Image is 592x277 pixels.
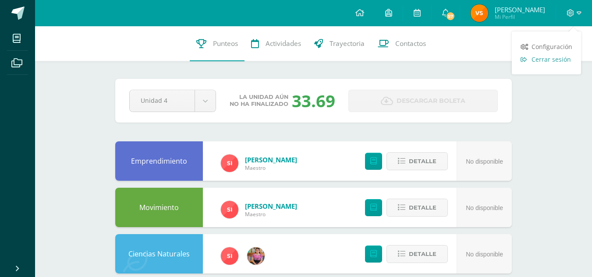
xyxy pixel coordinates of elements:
button: Detalle [386,245,448,263]
a: Configuración [512,40,581,53]
div: Movimiento [115,188,203,227]
a: Trayectoria [308,26,371,61]
span: Descargar boleta [397,90,465,112]
span: Detalle [409,153,436,169]
span: Detalle [409,246,436,262]
span: Configuración [532,42,572,51]
div: 33.69 [292,89,335,112]
span: 57 [446,11,455,21]
span: No disponible [466,251,503,258]
span: Maestro [245,164,297,172]
span: Maestro [245,210,297,218]
span: Mi Perfil [495,13,545,21]
button: Detalle [386,152,448,170]
a: Punteos [190,26,245,61]
span: [PERSON_NAME] [495,5,545,14]
span: Punteos [213,39,238,48]
span: Trayectoria [330,39,365,48]
a: Cerrar sesión [512,53,581,66]
span: Unidad 4 [141,90,184,111]
span: Cerrar sesión [532,55,571,63]
div: Ciencias Naturales [115,234,203,273]
span: Contactos [395,39,426,48]
img: e8319d1de0642b858999b202df7e829e.png [247,247,265,265]
span: La unidad aún no ha finalizado [230,94,288,108]
img: 1e3c7f018e896ee8adc7065031dce62a.png [221,247,238,265]
a: [PERSON_NAME] [245,155,297,164]
a: Unidad 4 [130,90,216,112]
img: 2cf94fa57ebd1aa74ea324be0f8bd2ee.png [471,4,488,22]
a: Actividades [245,26,308,61]
a: Contactos [371,26,432,61]
img: 1e3c7f018e896ee8adc7065031dce62a.png [221,201,238,218]
span: No disponible [466,204,503,211]
img: 1e3c7f018e896ee8adc7065031dce62a.png [221,154,238,172]
span: Actividades [266,39,301,48]
span: No disponible [466,158,503,165]
button: Detalle [386,199,448,217]
div: Emprendimiento [115,141,203,181]
span: Detalle [409,200,436,216]
a: [PERSON_NAME] [245,202,297,210]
